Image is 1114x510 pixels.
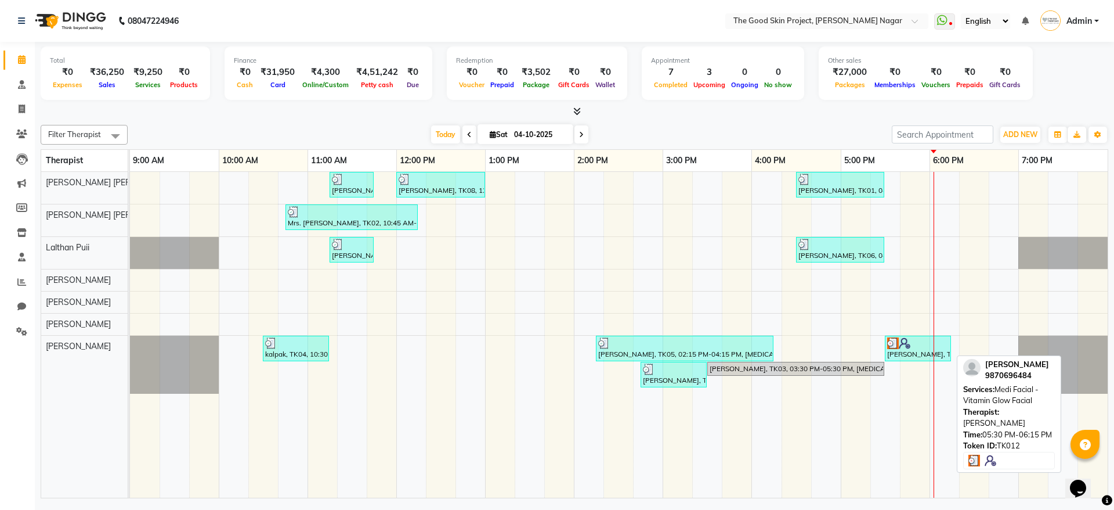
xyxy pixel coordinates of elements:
span: [PERSON_NAME] [PERSON_NAME] [46,177,178,188]
span: Prepaids [953,81,986,89]
div: ₹4,300 [299,66,352,79]
img: Admin [1040,10,1061,31]
a: 3:00 PM [663,152,700,169]
a: 2:00 PM [574,152,611,169]
span: Due [404,81,422,89]
div: ₹0 [167,66,201,79]
input: Search Appointment [892,125,993,143]
div: Other sales [828,56,1023,66]
span: ADD NEW [1003,130,1037,139]
span: Therapist: [963,407,999,416]
div: Mrs. [PERSON_NAME], TK02, 10:45 AM-12:15 PM, Massage Therapy - Swedish Massage - 90 Min [287,206,417,228]
div: Appointment [651,56,795,66]
a: 4:00 PM [752,152,789,169]
span: Therapist [46,155,83,166]
div: ₹0 [953,66,986,79]
div: [PERSON_NAME], TK12, 05:30 PM-06:15 PM, Medi Facial - Vitamin Glow Facial [886,337,950,360]
div: ₹27,000 [828,66,871,79]
div: ₹0 [871,66,918,79]
span: [PERSON_NAME] [46,319,111,329]
div: TK012 [963,440,1055,452]
span: Sales [96,81,118,89]
span: [PERSON_NAME] [985,360,1049,369]
span: [PERSON_NAME] [46,341,111,351]
img: logo [30,5,109,37]
span: [PERSON_NAME] [46,297,111,307]
span: Services [132,81,164,89]
div: ₹4,51,242 [352,66,403,79]
span: Lalthan Puii [46,242,89,253]
div: ₹0 [592,66,618,79]
div: ₹0 [986,66,1023,79]
span: Expenses [50,81,85,89]
div: ₹36,250 [85,66,129,79]
span: Today [431,125,460,143]
div: 0 [761,66,795,79]
span: Upcoming [690,81,728,89]
div: ₹0 [555,66,592,79]
span: Wallet [592,81,618,89]
span: Packages [832,81,868,89]
a: 9:00 AM [130,152,167,169]
div: ₹0 [456,66,487,79]
iframe: chat widget [1065,464,1102,498]
div: ₹0 [50,66,85,79]
div: [PERSON_NAME], TK11, 02:45 PM-03:30 PM, Medi Facial - Vitamin Glow Facial [642,364,706,386]
div: 05:30 PM-06:15 PM [963,429,1055,441]
div: [PERSON_NAME] [963,407,1055,429]
div: [PERSON_NAME], TK06, 04:30 PM-05:30 PM, Massage Therapy - Swedish Massage - 60 Min [797,239,883,261]
a: 10:00 AM [219,152,261,169]
span: Prepaid [487,81,517,89]
img: profile [963,359,981,376]
span: Gift Cards [555,81,592,89]
div: [PERSON_NAME], TK01, 04:30 PM-05:30 PM, Massage Therapy - Swedish Massage - 60 Min [797,174,883,196]
div: 3 [690,66,728,79]
div: Total [50,56,201,66]
span: [PERSON_NAME] [46,275,111,285]
div: [PERSON_NAME], TK09, 11:15 AM-11:45 AM, Massage Therapy - Add-On - Feet Reflexology - 30 Min [331,174,372,196]
div: 0 [728,66,761,79]
span: Petty cash [358,81,396,89]
div: ₹0 [234,66,256,79]
div: Redemption [456,56,618,66]
b: 08047224946 [128,5,179,37]
div: ₹0 [918,66,953,79]
a: 1:00 PM [486,152,522,169]
div: [PERSON_NAME], TK03, 03:30 PM-05:30 PM, [MEDICAL_DATA] Treatment - Upper Lips - Per Session [708,364,883,374]
input: 2025-10-04 [511,126,569,143]
button: ADD NEW [1000,127,1040,143]
span: Completed [651,81,690,89]
span: Medi Facial - Vitamin Glow Facial [963,385,1039,405]
span: Admin [1066,15,1092,27]
div: ₹0 [403,66,423,79]
a: 11:00 AM [308,152,350,169]
span: Products [167,81,201,89]
div: ₹3,502 [517,66,555,79]
span: Services: [963,385,994,394]
div: 7 [651,66,690,79]
span: Token ID: [963,441,997,450]
span: Cash [234,81,256,89]
span: Filter Therapist [48,130,101,139]
span: Card [267,81,288,89]
span: Sat [487,130,511,139]
span: Ongoing [728,81,761,89]
span: Package [520,81,552,89]
span: Gift Cards [986,81,1023,89]
div: [PERSON_NAME], TK08, 12:00 PM-01:00 PM, Massage Therapy - Swedish Massage - 60 Min [397,174,484,196]
div: kalpak, TK04, 10:30 AM-11:15 AM, Medi Facial - Oxy Facial - Red Carpet Gold Facial [264,337,328,360]
div: ₹0 [487,66,517,79]
div: 9870696484 [985,370,1049,382]
span: Online/Custom [299,81,352,89]
span: Voucher [456,81,487,89]
a: 12:00 PM [397,152,438,169]
div: ₹31,950 [256,66,299,79]
span: Vouchers [918,81,953,89]
span: [PERSON_NAME] [PERSON_NAME] [46,210,178,220]
div: Finance [234,56,423,66]
span: Time: [963,430,982,439]
div: ₹9,250 [129,66,167,79]
div: [PERSON_NAME], TK05, 02:15 PM-04:15 PM, [MEDICAL_DATA] Treatment - Under Arms - Per Session [597,337,772,360]
span: No show [761,81,795,89]
a: 6:00 PM [930,152,967,169]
